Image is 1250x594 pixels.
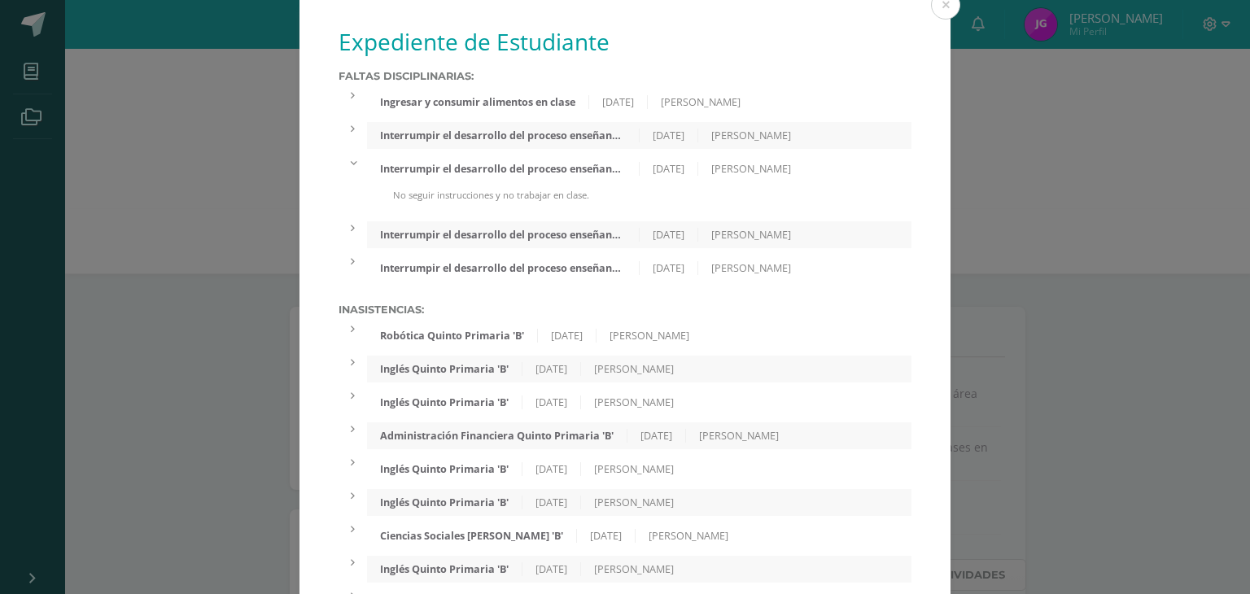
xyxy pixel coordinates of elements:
label: Inasistencias: [339,304,911,316]
label: Faltas Disciplinarias: [339,70,911,82]
div: [PERSON_NAME] [581,562,687,576]
div: [DATE] [522,462,581,476]
div: [PERSON_NAME] [686,429,792,443]
div: [DATE] [640,228,698,242]
h1: Expediente de Estudiante [339,26,911,57]
div: [DATE] [640,129,698,142]
div: Interrumpir el desarrollo del proceso enseñanza-aprendizaje [367,129,639,142]
div: [PERSON_NAME] [698,261,804,275]
div: Inglés Quinto Primaria 'B' [367,562,522,576]
div: Inglés Quinto Primaria 'B' [367,395,522,409]
div: Inglés Quinto Primaria 'B' [367,462,522,476]
div: Inglés Quinto Primaria 'B' [367,362,522,376]
div: [PERSON_NAME] [698,228,804,242]
div: [PERSON_NAME] [648,95,754,109]
div: [DATE] [589,95,648,109]
div: [DATE] [522,496,581,509]
div: No seguir instrucciones y no trabajar en clase. [367,189,911,215]
div: Ciencias Sociales [PERSON_NAME] 'B' [367,529,577,543]
div: [PERSON_NAME] [636,529,741,543]
div: [DATE] [640,162,698,176]
div: Robótica Quinto Primaria 'B' [367,329,538,343]
div: [DATE] [522,395,581,409]
div: [PERSON_NAME] [698,162,804,176]
div: [PERSON_NAME] [581,462,687,476]
div: [PERSON_NAME] [597,329,702,343]
div: [PERSON_NAME] [581,395,687,409]
div: Ingresar y consumir alimentos en clase [367,95,589,109]
div: [DATE] [522,562,581,576]
div: [DATE] [522,362,581,376]
div: [PERSON_NAME] [581,496,687,509]
div: Administración Financiera Quinto Primaria 'B' [367,429,627,443]
div: [PERSON_NAME] [581,362,687,376]
div: [DATE] [627,429,686,443]
div: [DATE] [640,261,698,275]
div: [PERSON_NAME] [698,129,804,142]
div: Inglés Quinto Primaria 'B' [367,496,522,509]
div: [DATE] [538,329,597,343]
div: Interrumpir el desarrollo del proceso enseñanza-aprendizaje [367,162,639,176]
div: Interrumpir el desarrollo del proceso enseñanza-aprendizaje [367,228,639,242]
div: Interrumpir el desarrollo del proceso enseñanza-aprendizaje [367,261,639,275]
div: [DATE] [577,529,636,543]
